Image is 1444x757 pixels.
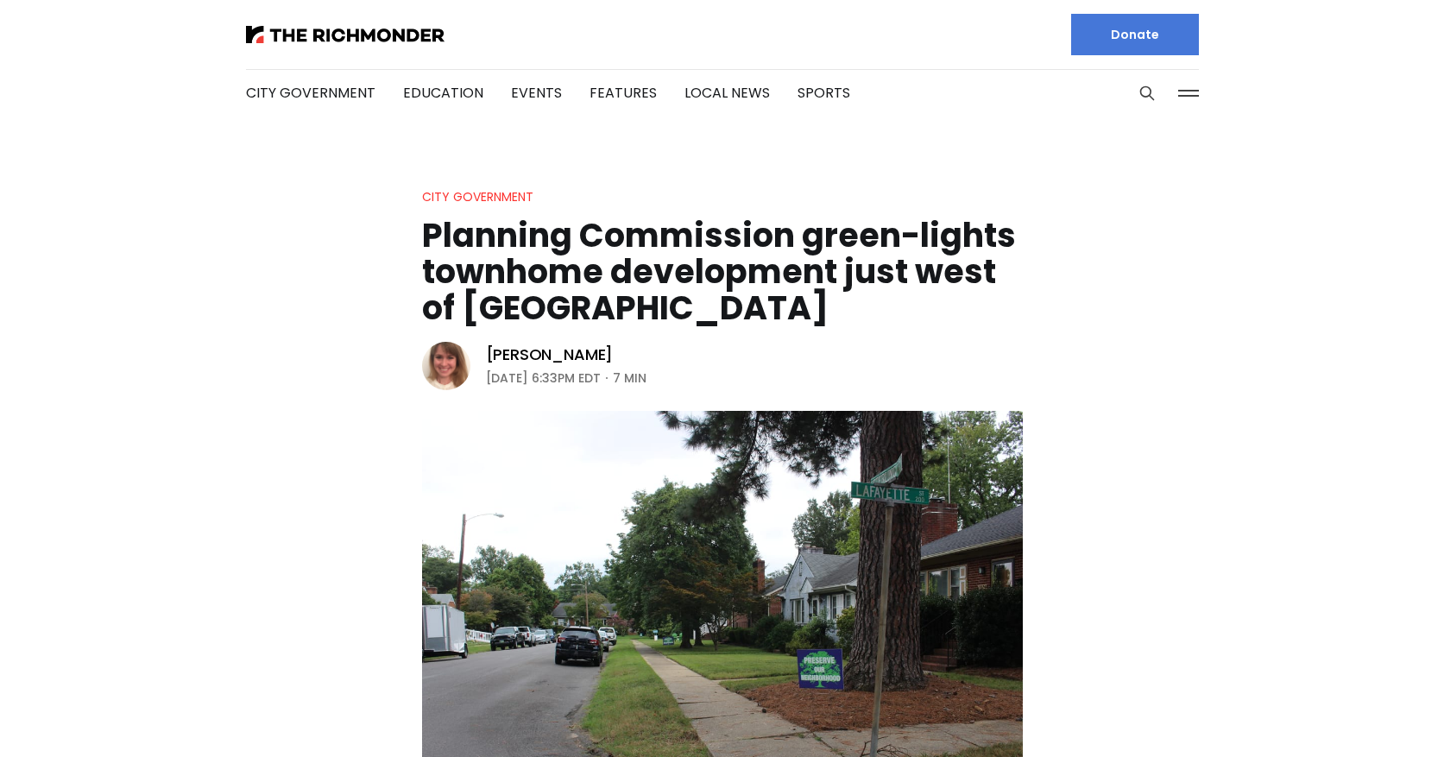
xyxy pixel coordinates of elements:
[422,342,470,390] img: Sarah Vogelsong
[1071,14,1199,55] a: Donate
[246,26,445,43] img: The Richmonder
[590,83,657,103] a: Features
[422,188,533,205] a: City Government
[422,218,1023,326] h1: Planning Commission green-lights townhome development just west of [GEOGRAPHIC_DATA]
[798,83,850,103] a: Sports
[613,368,646,388] span: 7 min
[403,83,483,103] a: Education
[684,83,770,103] a: Local News
[246,83,375,103] a: City Government
[486,344,614,365] a: [PERSON_NAME]
[486,368,601,388] time: [DATE] 6:33PM EDT
[511,83,562,103] a: Events
[1134,80,1160,106] button: Search this site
